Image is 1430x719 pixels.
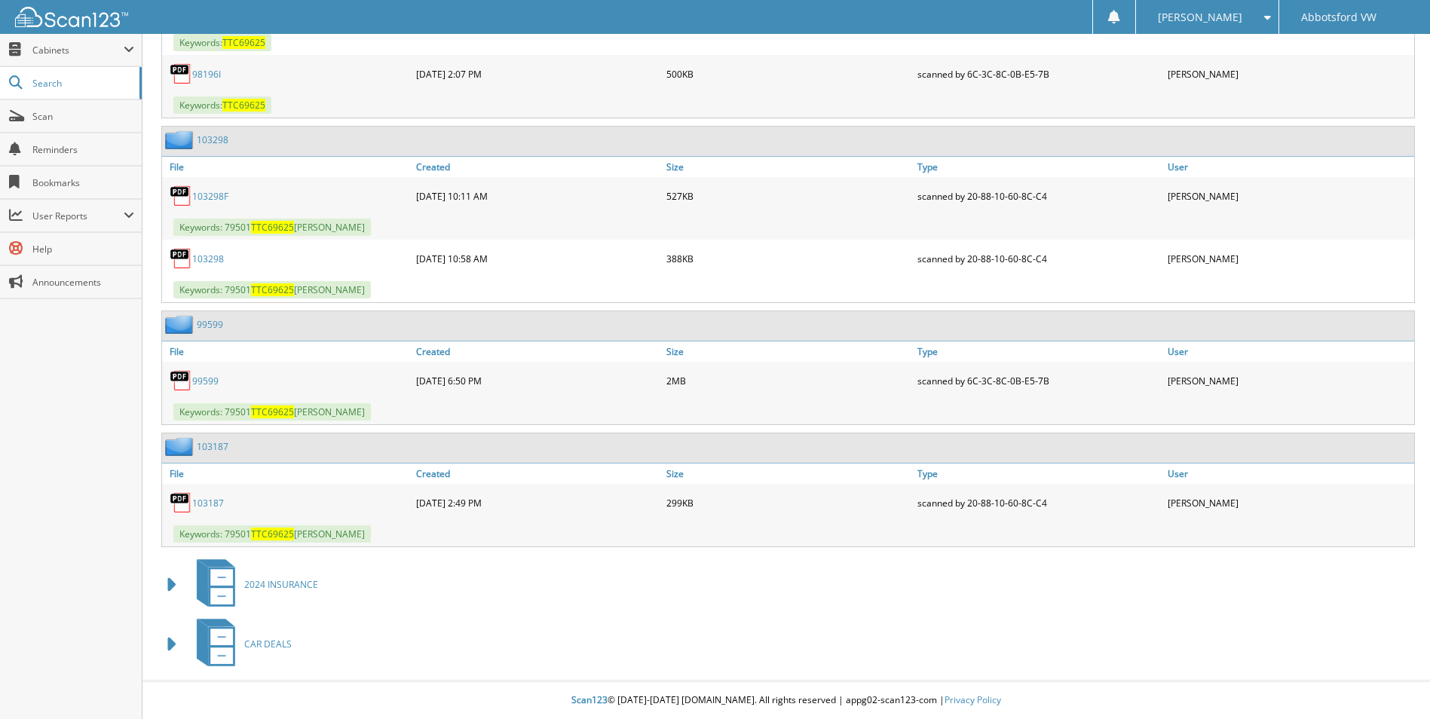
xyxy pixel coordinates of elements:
div: [PERSON_NAME] [1164,243,1414,274]
a: User [1164,464,1414,484]
img: PDF.png [170,369,192,392]
span: [PERSON_NAME] [1158,13,1242,22]
a: 103187 [192,497,224,509]
a: Privacy Policy [945,693,1001,706]
a: 98196I [192,68,221,81]
a: User [1164,341,1414,362]
div: scanned by 20-88-10-60-8C-C4 [914,181,1164,211]
div: [PERSON_NAME] [1164,59,1414,89]
span: Announcements [32,276,134,289]
span: Scan123 [571,693,608,706]
span: Keywords: 79501 [PERSON_NAME] [173,525,371,543]
div: [DATE] 10:58 AM [412,243,663,274]
span: User Reports [32,210,124,222]
img: PDF.png [170,185,192,207]
div: scanned by 6C-3C-8C-0B-E5-7B [914,366,1164,396]
a: User [1164,157,1414,177]
span: Bookmarks [32,176,134,189]
img: PDF.png [170,247,192,270]
a: File [162,341,412,362]
span: TTC69625 [251,405,294,418]
span: TTC69625 [251,221,294,234]
div: [DATE] 2:07 PM [412,59,663,89]
a: File [162,464,412,484]
div: 500KB [663,59,913,89]
span: Keywords: 79501 [PERSON_NAME] [173,219,371,236]
a: Size [663,157,913,177]
span: TTC69625 [251,283,294,296]
span: TTC69625 [251,528,294,540]
div: scanned by 20-88-10-60-8C-C4 [914,488,1164,518]
a: Size [663,464,913,484]
a: File [162,157,412,177]
span: Keywords: 79501 [PERSON_NAME] [173,281,371,298]
iframe: Chat Widget [1355,647,1430,719]
a: Created [412,341,663,362]
span: Search [32,77,132,90]
a: 103298 [197,133,228,146]
a: 103298F [192,190,228,203]
a: 99599 [192,375,219,387]
a: Type [914,341,1164,362]
span: Help [32,243,134,255]
img: folder2.png [165,315,197,334]
div: 2MB [663,366,913,396]
a: 103187 [197,440,228,453]
div: [PERSON_NAME] [1164,366,1414,396]
div: scanned by 20-88-10-60-8C-C4 [914,243,1164,274]
div: 527KB [663,181,913,211]
span: TTC69625 [222,99,265,112]
a: CAR DEALS [188,614,292,674]
a: Created [412,157,663,177]
div: 388KB [663,243,913,274]
span: 2024 INSURANCE [244,578,318,591]
span: Abbotsford VW [1301,13,1376,22]
div: 299KB [663,488,913,518]
a: Size [663,341,913,362]
a: Created [412,464,663,484]
span: Reminders [32,143,134,156]
a: 99599 [197,318,223,331]
a: 103298 [192,252,224,265]
img: PDF.png [170,491,192,514]
div: [PERSON_NAME] [1164,181,1414,211]
span: Cabinets [32,44,124,57]
img: folder2.png [165,437,197,456]
a: 2024 INSURANCE [188,555,318,614]
div: scanned by 6C-3C-8C-0B-E5-7B [914,59,1164,89]
a: Type [914,157,1164,177]
div: © [DATE]-[DATE] [DOMAIN_NAME]. All rights reserved | appg02-scan123-com | [142,682,1430,719]
div: [DATE] 6:50 PM [412,366,663,396]
span: CAR DEALS [244,638,292,650]
span: Keywords: [173,96,271,114]
div: [DATE] 2:49 PM [412,488,663,518]
span: Scan [32,110,134,123]
span: TTC69625 [222,36,265,49]
span: Keywords: [173,34,271,51]
img: folder2.png [165,130,197,149]
div: [DATE] 10:11 AM [412,181,663,211]
span: Keywords: 79501 [PERSON_NAME] [173,403,371,421]
div: [PERSON_NAME] [1164,488,1414,518]
img: scan123-logo-white.svg [15,7,128,27]
img: PDF.png [170,63,192,85]
a: Type [914,464,1164,484]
